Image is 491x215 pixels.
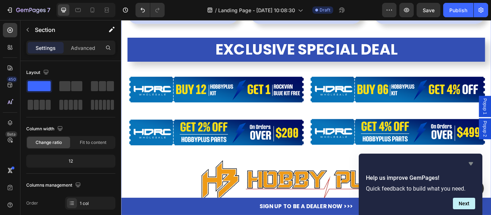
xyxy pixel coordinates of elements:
h2: Help us improve GemPages! [366,174,475,182]
span: Landing Page - [DATE] 10:08:30 [218,6,295,14]
iframe: Design area [121,20,491,215]
img: gempages_585671382986130018-a44ea722-a9da-4d4d-9d70-876639dd7ccf.png [219,65,424,98]
span: / [215,6,217,14]
div: Help us improve GemPages! [366,159,475,209]
span: Save [423,7,435,13]
img: gempages_585671382986130018-9962a82c-14d4-4af5-ae20-a85a9636c873.png [7,65,213,98]
div: 450 [7,76,17,82]
div: Publish [449,6,467,14]
p: 7 [47,6,50,14]
span: Draft [320,7,330,13]
span: Change ratio [36,139,62,146]
div: Beta [5,131,17,137]
img: gempages_585671382986130018-f549f37d-bd78-45e2-8e9a-dbea19658705.png [7,114,213,147]
div: 12 [28,156,114,166]
p: Section [35,25,94,34]
span: Fit to content [80,139,106,146]
button: 7 [3,3,54,17]
div: Column width [26,124,64,134]
p: Quick feedback to build what you need. [366,185,475,192]
div: Layout [26,68,50,78]
button: Publish [443,3,473,17]
span: Popup 1 [421,91,428,110]
div: Undo/Redo [136,3,165,17]
span: Popup 2 [421,117,428,136]
div: 1 col [80,200,114,207]
p: Settings [36,44,56,52]
button: Hide survey [467,159,475,168]
p: Advanced [71,44,95,52]
h2: EXCLUSIVE SPECIAL DEAL [7,20,424,48]
button: Save [417,3,440,17]
div: Order [26,200,38,206]
div: Columns management [26,181,82,190]
img: gempages_585671382986130018-67974717-ee49-46d1-baea-1e920cb1846b.png [219,114,424,147]
button: Next question [453,198,475,209]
